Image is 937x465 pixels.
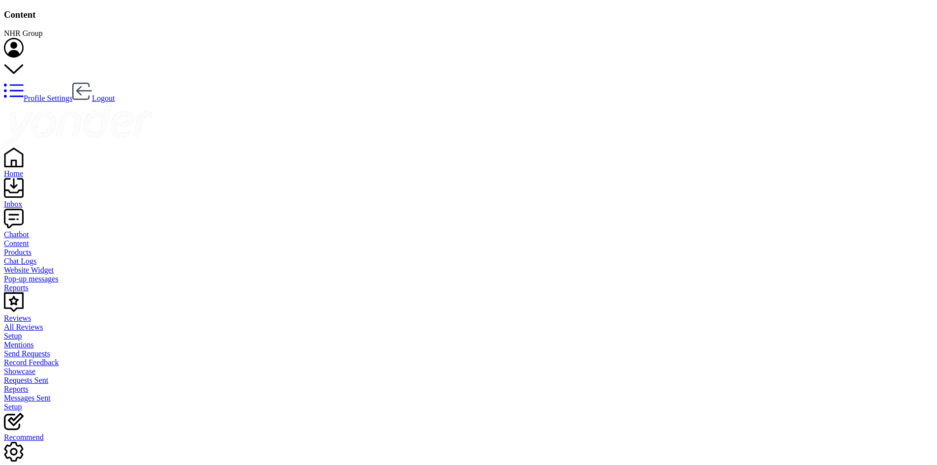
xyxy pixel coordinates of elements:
div: Recommend [4,433,933,442]
div: Reviews [4,314,933,323]
a: Setup [4,332,933,341]
a: Content [4,239,933,248]
a: Chatbot [4,221,933,239]
a: Requests Sent [4,376,933,385]
a: Website Widget [4,266,933,275]
a: Recommend [4,424,933,442]
a: Products [4,248,933,257]
a: Messages Sent [4,394,933,403]
a: Profile Settings [4,94,72,102]
a: Showcase [4,367,933,376]
img: yonder-white-logo.png [4,103,151,146]
a: Reports [4,283,933,292]
a: Send Requests [4,349,933,358]
div: Inbox [4,200,933,209]
a: Inbox [4,191,933,209]
a: Pop-up messages [4,275,933,283]
a: Reports [4,385,933,394]
a: Record Feedback [4,358,933,367]
div: Home [4,169,933,178]
div: NHR Group [4,29,933,38]
a: All Reviews [4,323,933,332]
a: Setup [4,403,933,411]
a: Chat Logs [4,257,933,266]
a: Logout [72,94,115,102]
a: Home [4,160,933,178]
h3: Content [4,9,933,20]
div: Chatbot [4,230,933,239]
a: Mentions [4,341,933,349]
a: Reviews [4,305,933,323]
